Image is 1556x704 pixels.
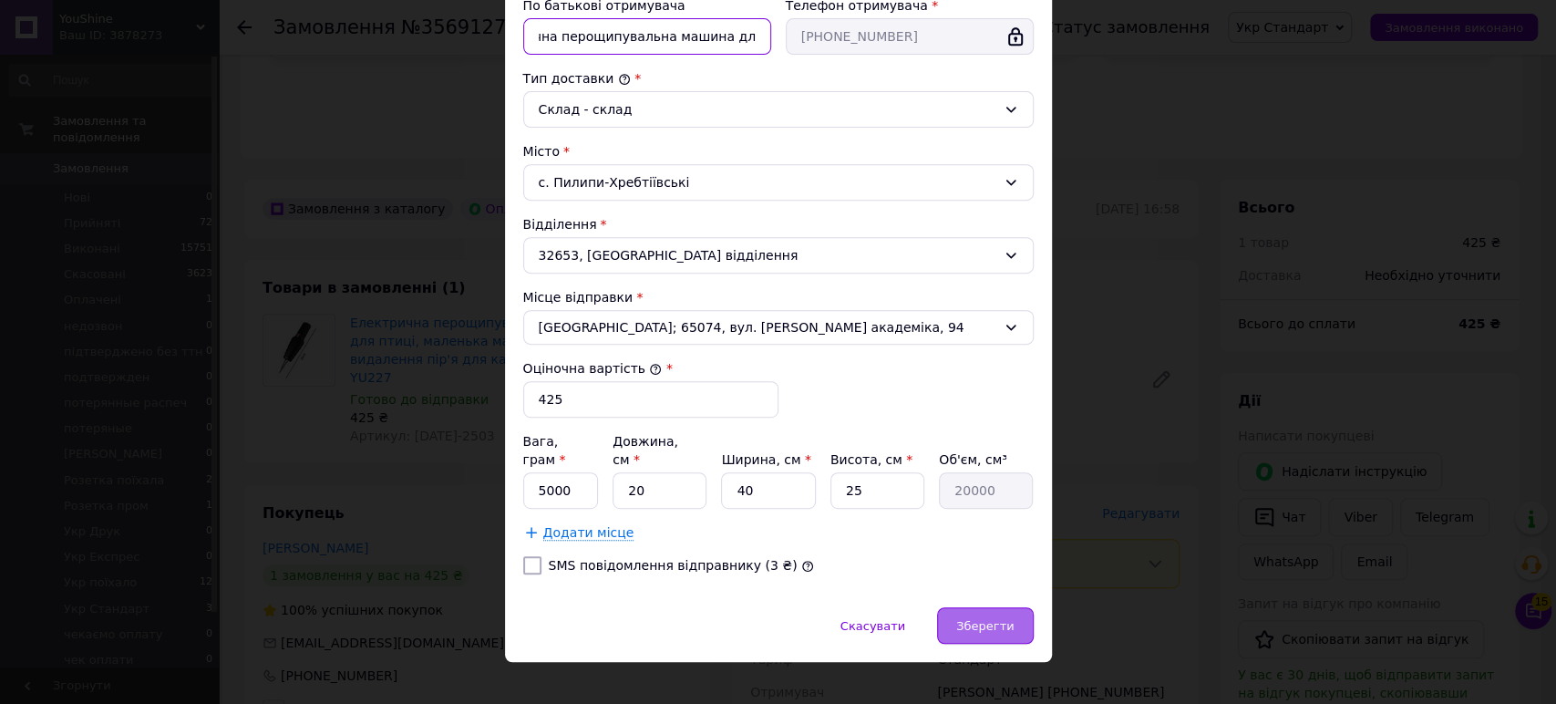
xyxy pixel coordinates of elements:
[840,619,905,633] span: Скасувати
[539,99,996,119] div: Склад - склад
[830,452,912,467] label: Висота, см
[939,450,1033,469] div: Об'єм, см³
[523,142,1034,160] div: Місто
[523,237,1034,274] div: 32653, [GEOGRAPHIC_DATA] відділення
[543,525,634,541] span: Додати місце
[523,288,1034,306] div: Місце відправки
[523,361,663,376] label: Оціночна вартість
[786,18,1034,55] input: +380
[721,452,810,467] label: Ширина, см
[539,318,996,336] span: [GEOGRAPHIC_DATA]; 65074, вул. [PERSON_NAME] академіка, 94
[523,215,1034,233] div: Відділення
[523,69,1034,88] div: Тип доставки
[523,164,1034,201] div: с. Пилипи-Хребтіївські
[613,434,678,467] label: Довжина, см
[549,558,798,573] label: SMS повідомлення відправнику (3 ₴)
[956,619,1014,633] span: Зберегти
[523,434,566,467] label: Вага, грам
